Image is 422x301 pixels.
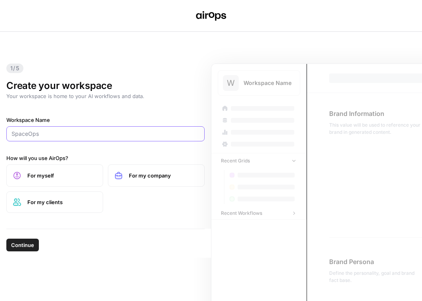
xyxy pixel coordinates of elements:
label: How will you use AirOps? [6,154,205,162]
span: 1/5 [6,64,23,73]
span: Continue [11,241,34,249]
button: Continue [6,239,39,251]
span: For myself [27,172,96,179]
h1: Create your workspace [6,79,205,92]
p: Your workspace is home to your AI workflows and data. [6,92,205,100]
span: For my clients [27,198,96,206]
input: SpaceOps [12,130,199,138]
label: Workspace Name [6,116,205,124]
span: For my company [129,172,198,179]
span: W [227,77,235,89]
